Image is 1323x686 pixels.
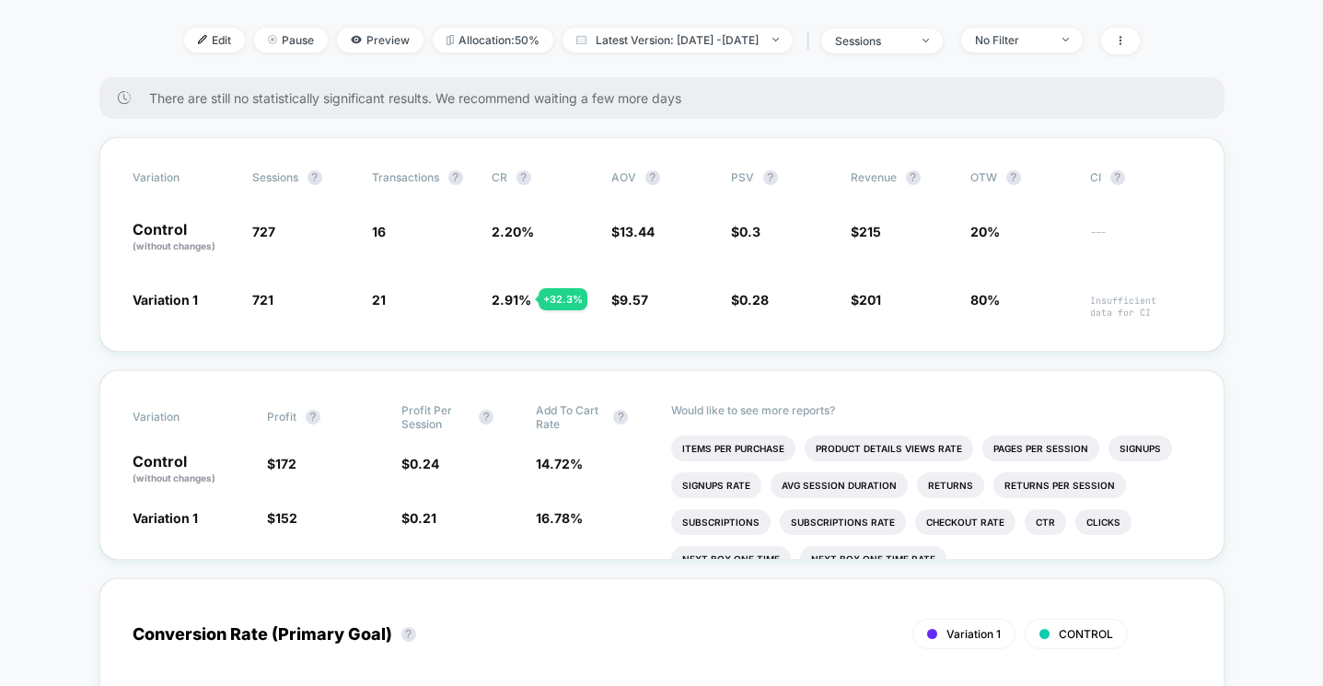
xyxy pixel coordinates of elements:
li: Pages Per Session [982,436,1099,461]
li: Items Per Purchase [671,436,795,461]
button: ? [448,170,463,185]
span: Add To Cart Rate [536,403,604,431]
span: AOV [611,170,636,184]
span: 9.57 [620,292,648,308]
span: 14.72 % [536,456,583,471]
img: edit [198,35,207,44]
span: $ [731,224,760,239]
span: 201 [859,292,881,308]
span: | [802,28,821,54]
span: --- [1090,227,1191,253]
span: Profit Per Session [401,403,470,431]
span: 16.78 % [536,510,583,526]
span: OTW [970,170,1072,185]
span: Sessions [252,170,298,184]
button: ? [645,170,660,185]
span: $ [401,456,439,471]
p: Control [133,454,249,485]
button: ? [613,410,628,424]
button: ? [516,170,531,185]
span: Latest Version: [DATE] - [DATE] [563,28,793,52]
button: ? [306,410,320,424]
img: end [268,35,277,44]
span: 2.20 % [492,224,534,239]
span: $ [401,510,436,526]
span: Variation 1 [133,292,198,308]
img: rebalance [447,35,454,45]
li: Returns Per Session [993,472,1126,498]
button: ? [401,627,416,642]
span: Variation 1 [133,510,198,526]
span: Insufficient data for CI [1090,295,1191,319]
span: 2.91 % [492,292,531,308]
span: CR [492,170,507,184]
li: Checkout Rate [915,509,1015,535]
span: $ [611,292,648,308]
span: 0.28 [739,292,769,308]
span: (without changes) [133,472,215,483]
div: No Filter [975,33,1049,47]
li: Ctr [1025,509,1066,535]
p: Control [133,222,234,253]
button: ? [906,170,921,185]
span: $ [851,292,881,308]
li: Subscriptions [671,509,771,535]
li: Avg Session Duration [771,472,908,498]
li: Clicks [1075,509,1132,535]
span: There are still no statistically significant results. We recommend waiting a few more days [149,90,1188,106]
li: Next Box One Time [671,546,791,572]
img: end [1062,38,1069,41]
span: 0.24 [410,456,439,471]
span: Revenue [851,170,897,184]
li: Next Box One Time Rate [800,546,946,572]
span: Edit [184,28,245,52]
span: 0.3 [739,224,760,239]
span: CI [1090,170,1191,185]
span: Variation [133,403,234,431]
span: 16 [372,224,386,239]
span: 21 [372,292,386,308]
img: end [923,39,929,42]
span: Allocation: 50% [433,28,553,52]
span: 172 [275,456,296,471]
img: end [772,38,779,41]
div: sessions [835,34,909,48]
li: Returns [917,472,984,498]
span: Variation [133,170,234,185]
span: $ [267,510,297,526]
span: Profit [267,410,296,424]
span: 721 [252,292,273,308]
img: calendar [576,35,586,44]
li: Product Details Views Rate [805,436,973,461]
li: Subscriptions Rate [780,509,906,535]
li: Signups [1108,436,1172,461]
li: Signups Rate [671,472,761,498]
span: 152 [275,510,297,526]
span: $ [851,224,881,239]
span: 215 [859,224,881,239]
span: Variation 1 [946,627,1001,641]
span: $ [267,456,296,471]
span: $ [611,224,655,239]
button: ? [1110,170,1125,185]
p: Would like to see more reports? [671,403,1191,417]
span: PSV [731,170,754,184]
span: Preview [337,28,424,52]
button: ? [308,170,322,185]
span: 13.44 [620,224,655,239]
span: $ [731,292,769,308]
span: Transactions [372,170,439,184]
span: CONTROL [1059,627,1113,641]
span: 20% [970,224,1000,239]
span: 0.21 [410,510,436,526]
span: (without changes) [133,240,215,251]
span: 80% [970,292,1000,308]
button: ? [479,410,493,424]
span: Pause [254,28,328,52]
button: ? [1006,170,1021,185]
span: 727 [252,224,275,239]
div: + 32.3 % [539,288,587,310]
button: ? [763,170,778,185]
